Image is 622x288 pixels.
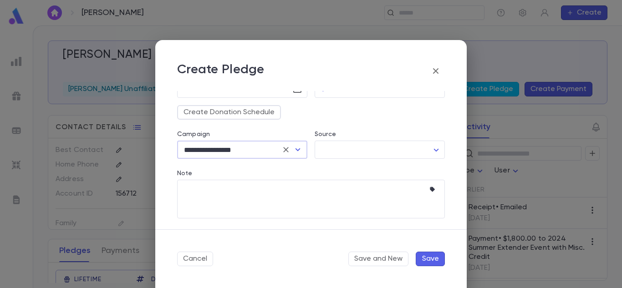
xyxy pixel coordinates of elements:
button: Clear [280,143,292,156]
p: Create Pledge [177,62,265,80]
button: Save and New [348,252,408,266]
label: Note [177,170,193,177]
label: Campaign [177,131,210,138]
button: Create Donation Schedule [177,105,281,120]
div: ​ [315,141,445,159]
label: Source [315,131,336,138]
button: Cancel [177,252,213,266]
button: Save [416,252,445,266]
button: Open [291,143,304,156]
